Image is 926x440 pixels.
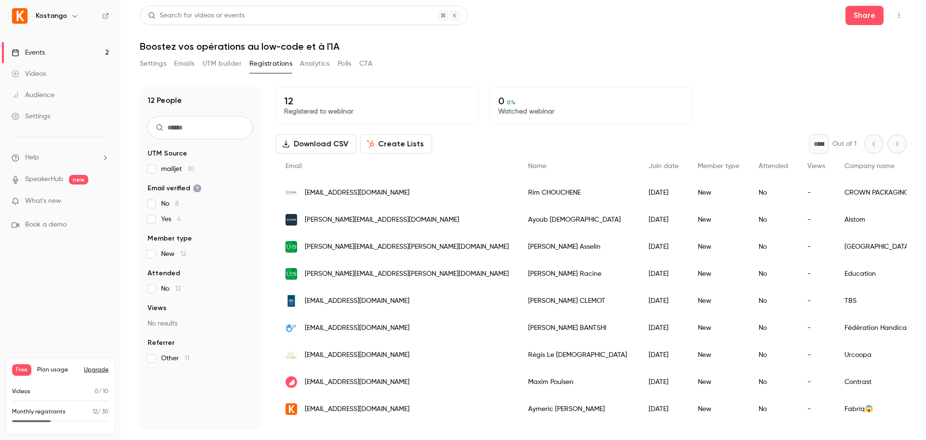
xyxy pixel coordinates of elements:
[36,11,67,21] h6: Kostango
[639,396,688,423] div: [DATE]
[498,107,684,116] p: Watched webinar
[798,233,835,260] div: -
[749,341,798,369] div: No
[148,269,180,278] span: Attended
[807,163,825,170] span: Views
[749,314,798,341] div: No
[148,184,202,193] span: Email verified
[148,234,192,243] span: Member type
[305,350,409,360] span: [EMAIL_ADDRESS][DOMAIN_NAME]
[518,369,639,396] div: Maxim Poulsen
[528,163,546,170] span: Name
[798,206,835,233] div: -
[286,349,297,361] img: urcoopa.fr
[12,364,31,376] span: Free
[95,389,98,395] span: 0
[749,179,798,206] div: No
[12,112,50,121] div: Settings
[639,287,688,314] div: [DATE]
[286,214,297,226] img: alstomgroup.com
[639,233,688,260] div: [DATE]
[93,408,109,416] p: / 30
[175,200,179,207] span: 8
[93,409,97,415] span: 12
[844,163,895,170] span: Company name
[798,369,835,396] div: -
[25,220,67,230] span: Book a demo
[284,107,470,116] p: Registered to webinar
[286,241,297,253] img: usherbrooke.ca
[518,233,639,260] div: [PERSON_NAME] Asselin
[69,175,88,185] span: new
[305,323,409,333] span: [EMAIL_ADDRESS][DOMAIN_NAME]
[305,269,509,279] span: [PERSON_NAME][EMAIL_ADDRESS][PERSON_NAME][DOMAIN_NAME]
[798,341,835,369] div: -
[25,196,61,206] span: What's new
[798,287,835,314] div: -
[749,396,798,423] div: No
[749,233,798,260] div: No
[300,56,330,71] button: Analytics
[360,134,432,154] button: Create Lists
[688,233,749,260] div: New
[185,355,190,362] span: 11
[518,396,639,423] div: Aymeric [PERSON_NAME]
[180,251,186,257] span: 12
[688,341,749,369] div: New
[148,319,253,328] p: No results
[12,69,46,79] div: Videos
[148,149,253,363] section: facet-groups
[161,214,181,224] span: Yes
[688,287,749,314] div: New
[649,163,679,170] span: Join date
[249,56,292,71] button: Registrations
[305,404,409,414] span: [EMAIL_ADDRESS][DOMAIN_NAME]
[798,260,835,287] div: -
[845,6,884,25] button: Share
[12,153,109,163] li: help-dropdown-opener
[95,387,109,396] p: / 10
[639,369,688,396] div: [DATE]
[286,295,297,307] img: tbs.fr
[639,179,688,206] div: [DATE]
[639,341,688,369] div: [DATE]
[140,41,907,52] h1: Boostez vos opérations au low-code et à l'IA
[161,249,186,259] span: New
[639,314,688,341] div: [DATE]
[698,163,739,170] span: Member type
[518,206,639,233] div: Ayoub [DEMOGRAPHIC_DATA]
[286,403,297,415] img: kostango.com
[498,95,684,107] p: 0
[12,48,45,57] div: Events
[148,303,166,313] span: Views
[749,287,798,314] div: No
[161,284,181,294] span: No
[12,90,54,100] div: Audience
[148,11,245,21] div: Search for videos or events
[286,187,297,199] img: eur.crowncork.com
[203,56,242,71] button: UTM builder
[177,216,181,223] span: 4
[359,56,372,71] button: CTA
[148,149,187,158] span: UTM Source
[338,56,352,71] button: Polls
[161,164,194,174] span: mailjet
[12,408,66,416] p: Monthly registrants
[161,354,190,363] span: Other
[84,366,109,374] button: Upgrade
[286,268,297,280] img: usherbrooke.ca
[305,215,459,225] span: [PERSON_NAME][EMAIL_ADDRESS][DOMAIN_NAME]
[284,95,470,107] p: 12
[688,314,749,341] div: New
[639,260,688,287] div: [DATE]
[175,285,181,292] span: 12
[161,199,179,209] span: No
[798,314,835,341] div: -
[518,179,639,206] div: Rim CHOUCHENE
[798,179,835,206] div: -
[12,8,27,24] img: Kostango
[507,99,516,106] span: 0 %
[749,369,798,396] div: No
[276,134,356,154] button: Download CSV
[140,56,166,71] button: Settings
